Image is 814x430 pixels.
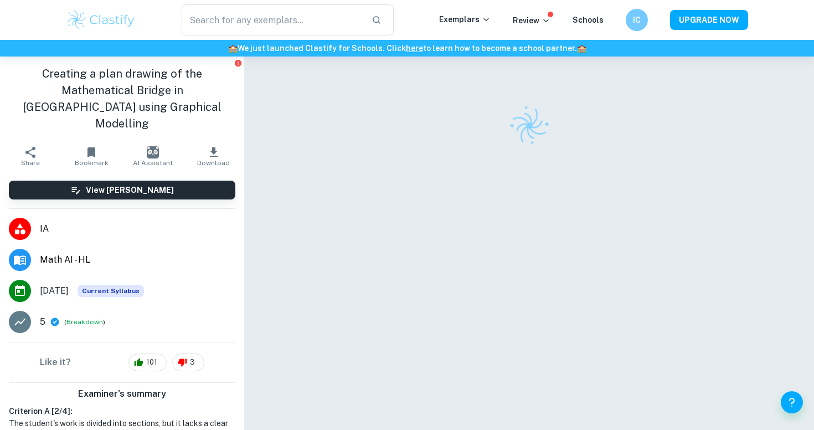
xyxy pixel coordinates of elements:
div: 3 [172,354,204,371]
h6: View [PERSON_NAME] [86,184,174,196]
button: Breakdown [66,317,103,327]
p: 5 [40,315,45,329]
a: Schools [573,16,604,24]
span: Bookmark [75,159,109,167]
h6: Examiner's summary [4,387,240,401]
h1: Creating a plan drawing of the Mathematical Bridge in [GEOGRAPHIC_DATA] using Graphical Modelling [9,65,235,132]
p: Review [513,14,550,27]
h6: Like it? [40,356,71,369]
span: IA [40,222,235,236]
span: Math AI - HL [40,253,235,267]
span: 3 [184,357,201,368]
button: AI Assistant [122,141,183,172]
input: Search for any exemplars... [182,4,363,35]
span: ( ) [64,317,105,327]
img: Clastify logo [502,99,556,153]
button: IC [626,9,648,31]
span: Download [197,159,230,167]
img: Clastify logo [66,9,136,31]
button: Download [183,141,244,172]
h6: We just launched Clastify for Schools. Click to learn how to become a school partner. [2,42,812,54]
button: Report issue [234,59,242,67]
button: Bookmark [61,141,122,172]
button: View [PERSON_NAME] [9,181,235,199]
span: AI Assistant [133,159,173,167]
img: AI Assistant [147,146,159,158]
span: Current Syllabus [78,285,144,297]
p: Exemplars [439,13,491,25]
button: Help and Feedback [781,391,803,413]
span: Share [21,159,40,167]
span: 🏫 [577,44,586,53]
button: UPGRADE NOW [670,10,748,30]
h6: IC [631,14,643,26]
span: 101 [140,357,163,368]
div: 101 [128,354,167,371]
span: 🏫 [228,44,238,53]
h6: Criterion A [ 2 / 4 ]: [9,405,235,417]
div: This exemplar is based on the current syllabus. Feel free to refer to it for inspiration/ideas wh... [78,285,144,297]
span: [DATE] [40,284,69,298]
a: here [406,44,423,53]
